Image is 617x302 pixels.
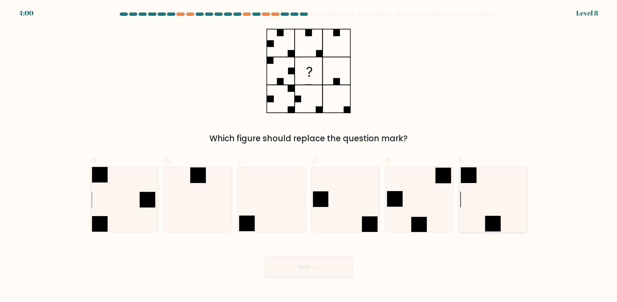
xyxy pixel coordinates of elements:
span: a. [90,153,98,166]
span: e. [385,153,392,166]
div: 4:00 [19,8,33,18]
span: d. [311,153,319,166]
div: Which figure should replace the question mark? [94,132,523,145]
div: Level 8 [576,8,598,18]
span: f. [459,153,463,166]
button: Next [265,256,352,278]
span: b. [164,153,172,166]
span: c. [237,153,245,166]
